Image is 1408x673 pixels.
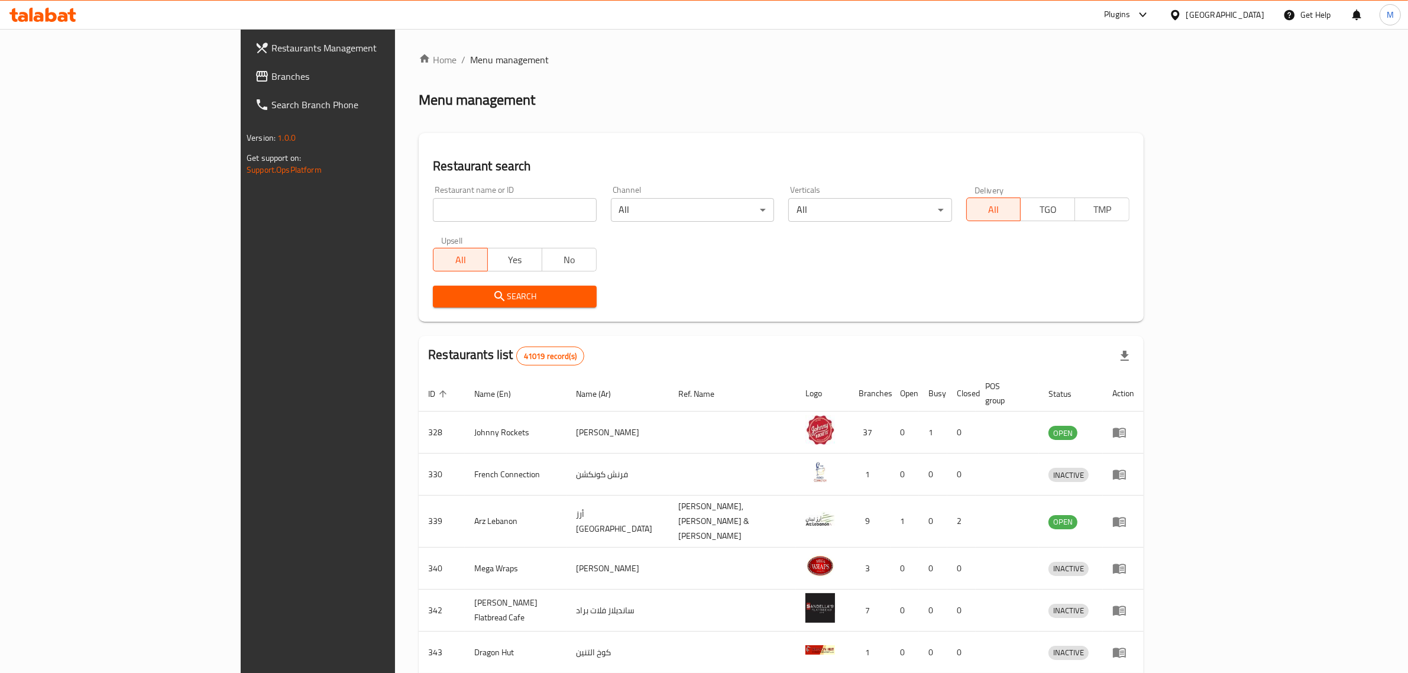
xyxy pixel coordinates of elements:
[516,347,584,365] div: Total records count
[567,548,669,590] td: [PERSON_NAME]
[891,548,919,590] td: 0
[1112,515,1134,529] div: Menu
[465,590,567,632] td: [PERSON_NAME] Flatbread Cafe
[947,590,976,632] td: 0
[271,98,467,112] span: Search Branch Phone
[474,387,526,401] span: Name (En)
[542,248,597,271] button: No
[947,454,976,496] td: 0
[1186,8,1264,21] div: [GEOGRAPHIC_DATA]
[611,198,774,222] div: All
[1112,603,1134,617] div: Menu
[919,548,947,590] td: 0
[1048,646,1089,660] div: INACTIVE
[805,593,835,623] img: Sandella's Flatbread Cafe
[428,387,451,401] span: ID
[1048,468,1089,482] span: INACTIVE
[947,548,976,590] td: 0
[919,376,947,412] th: Busy
[245,90,476,119] a: Search Branch Phone
[465,454,567,496] td: French Connection
[891,454,919,496] td: 0
[947,412,976,454] td: 0
[433,248,488,271] button: All
[419,90,535,109] h2: Menu management
[1112,645,1134,659] div: Menu
[576,387,626,401] span: Name (Ar)
[669,496,797,548] td: [PERSON_NAME],[PERSON_NAME] & [PERSON_NAME]
[919,412,947,454] td: 1
[919,590,947,632] td: 0
[517,351,584,362] span: 41019 record(s)
[849,548,891,590] td: 3
[277,130,296,145] span: 1.0.0
[487,248,542,271] button: Yes
[1048,562,1089,575] span: INACTIVE
[849,590,891,632] td: 7
[1387,8,1394,21] span: M
[465,496,567,548] td: Arz Lebanon
[849,454,891,496] td: 1
[1111,342,1139,370] div: Export file
[441,236,463,244] label: Upsell
[947,376,976,412] th: Closed
[891,412,919,454] td: 0
[271,69,467,83] span: Branches
[1112,425,1134,439] div: Menu
[805,551,835,581] img: Mega Wraps
[919,454,947,496] td: 0
[1048,604,1089,617] span: INACTIVE
[1048,646,1089,659] span: INACTIVE
[849,496,891,548] td: 9
[433,286,596,308] button: Search
[1103,376,1144,412] th: Action
[428,346,584,365] h2: Restaurants list
[567,454,669,496] td: فرنش كونكشن
[567,496,669,548] td: أرز [GEOGRAPHIC_DATA]
[547,251,592,268] span: No
[567,412,669,454] td: [PERSON_NAME]
[788,198,951,222] div: All
[966,198,1021,221] button: All
[679,387,730,401] span: Ref. Name
[465,412,567,454] td: Johnny Rockets
[493,251,538,268] span: Yes
[1048,426,1077,440] span: OPEN
[442,289,587,304] span: Search
[985,379,1025,407] span: POS group
[1048,387,1087,401] span: Status
[247,162,322,177] a: Support.OpsPlatform
[891,590,919,632] td: 0
[805,415,835,445] img: Johnny Rockets
[891,376,919,412] th: Open
[470,53,549,67] span: Menu management
[805,457,835,487] img: French Connection
[972,201,1017,218] span: All
[1048,562,1089,576] div: INACTIVE
[1048,604,1089,618] div: INACTIVE
[919,496,947,548] td: 0
[1074,198,1129,221] button: TMP
[465,548,567,590] td: Mega Wraps
[947,496,976,548] td: 2
[975,186,1004,194] label: Delivery
[247,130,276,145] span: Version:
[419,53,1144,67] nav: breadcrumb
[1020,198,1075,221] button: TGO
[1080,201,1125,218] span: TMP
[849,376,891,412] th: Branches
[438,251,483,268] span: All
[796,376,849,412] th: Logo
[567,590,669,632] td: سانديلاز فلات براد
[805,504,835,534] img: Arz Lebanon
[1048,515,1077,529] span: OPEN
[271,41,467,55] span: Restaurants Management
[247,150,301,166] span: Get support on:
[891,496,919,548] td: 1
[433,198,596,222] input: Search for restaurant name or ID..
[245,34,476,62] a: Restaurants Management
[433,157,1129,175] h2: Restaurant search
